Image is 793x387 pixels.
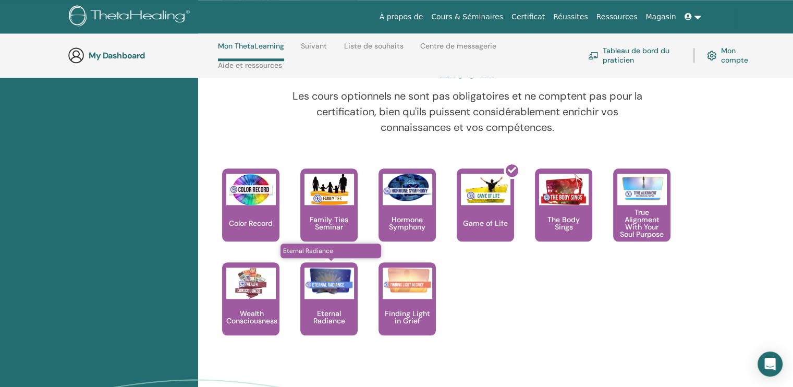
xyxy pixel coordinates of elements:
img: Family Ties Seminar [304,174,354,205]
img: Game of Life [461,174,510,205]
p: Color Record [225,220,277,227]
p: Hormone Symphony [379,216,436,231]
img: Hormone Symphony [383,174,432,201]
img: generic-user-icon.jpg [68,47,84,64]
p: Family Ties Seminar [300,216,358,231]
p: The Body Sings [535,216,592,231]
img: cog.svg [707,49,717,63]
a: True Alignment With Your Soul Purpose True Alignment With Your Soul Purpose [613,168,670,262]
a: Wealth Consciousness Wealth Consciousness [222,262,279,356]
a: Cours & Séminaires [427,7,507,27]
a: Certificat [507,7,549,27]
h2: Électif [438,60,496,84]
p: Wealth Consciousness [222,310,282,324]
a: Color Record Color Record [222,168,279,262]
p: Game of Life [459,220,512,227]
a: Aide et ressources [218,61,282,78]
p: True Alignment With Your Soul Purpose [613,209,670,238]
a: Finding Light in Grief Finding Light in Grief [379,262,436,356]
a: Family Ties Seminar Family Ties Seminar [300,168,358,262]
p: Finding Light in Grief [379,310,436,324]
a: Eternal Radiance Eternal Radiance Eternal Radiance [300,262,358,356]
a: Magasin [641,7,680,27]
a: The Body Sings The Body Sings [535,168,592,262]
a: Ressources [592,7,642,27]
img: Color Record [226,174,276,205]
p: Eternal Radiance [300,310,358,324]
img: True Alignment With Your Soul Purpose [617,174,667,202]
img: The Body Sings [539,174,589,205]
div: Open Intercom Messenger [758,352,783,377]
img: Wealth Consciousness [226,268,276,299]
a: Tableau de bord du praticien [588,44,681,67]
a: Game of Life Game of Life [457,168,514,262]
img: Finding Light in Grief [383,268,432,295]
img: logo.png [69,5,193,29]
a: Mon ThetaLearning [218,42,284,61]
img: chalkboard-teacher.svg [588,52,599,59]
img: Eternal Radiance [304,268,354,295]
a: À propos de [375,7,428,27]
p: Les cours optionnels ne sont pas obligatoires et ne comptent pas pour la certification, bien qu'i... [285,88,650,135]
a: Mon compte [707,44,755,67]
a: Suivant [301,42,327,58]
a: Centre de messagerie [420,42,496,58]
span: Eternal Radiance [280,244,381,258]
a: Liste de souhaits [344,42,404,58]
a: Hormone Symphony Hormone Symphony [379,168,436,262]
h3: My Dashboard [89,51,193,61]
a: Réussites [549,7,592,27]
